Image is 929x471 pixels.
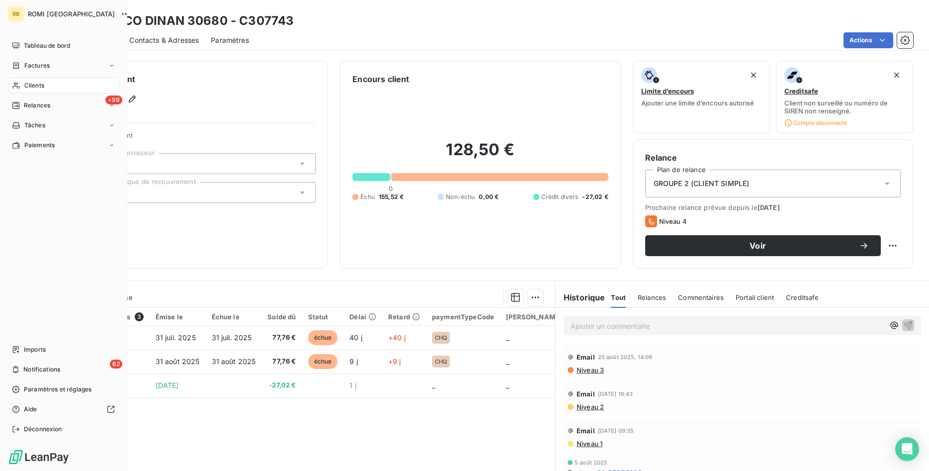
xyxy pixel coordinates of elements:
[352,73,409,85] h6: Encours client
[352,140,608,170] h2: 128,50 €
[360,192,375,201] span: Échu
[24,81,44,90] span: Clients
[506,357,509,366] span: _
[156,333,196,342] span: 31 juil. 2025
[388,333,406,342] span: +40 j
[435,335,447,341] span: CHQ
[895,437,919,461] div: Open Intercom Messenger
[24,141,55,150] span: Paiements
[24,385,91,394] span: Paramètres et réglages
[758,203,780,211] span: [DATE]
[506,313,562,321] div: [PERSON_NAME]
[784,119,846,127] span: Compte déconnecté
[446,192,475,201] span: Non-échu
[641,99,754,107] span: Ajouter une limite d’encours autorisé
[844,32,893,48] button: Actions
[105,95,122,104] span: +99
[638,293,666,301] span: Relances
[349,333,362,342] span: 40 j
[786,293,819,301] span: Creditsafe
[598,391,633,397] span: [DATE] 16:43
[379,192,404,201] span: 155,52 €
[8,6,24,22] div: RB
[349,357,357,366] span: 9 j
[576,403,604,411] span: Niveau 2
[156,357,200,366] span: 31 août 2025
[541,192,579,201] span: Crédit divers
[60,73,316,85] h6: Informations client
[582,192,608,201] span: -27,02 €
[633,61,770,133] button: Limite d’encoursAjouter une limite d’encours autorisé
[576,366,604,374] span: Niveau 3
[577,427,595,435] span: Email
[506,333,509,342] span: _
[577,390,595,398] span: Email
[776,61,913,133] button: CreditsafeClient non surveillé ou numéro de SIREN non renseigné.Compte déconnecté
[156,381,179,389] span: [DATE]
[308,313,338,321] div: Statut
[657,242,859,250] span: Voir
[435,359,447,365] span: CHQ
[598,354,653,360] span: 25 août 2025, 14:09
[556,291,605,303] h6: Historique
[654,179,750,188] span: GROUPE 2 (CLIENT SIMPLE)
[308,330,338,345] span: échue
[736,293,774,301] span: Portail client
[659,217,687,225] span: Niveau 4
[388,313,420,321] div: Retard
[575,460,608,466] span: 5 août 2025
[645,235,881,256] button: Voir
[576,440,602,448] span: Niveau 1
[8,401,119,417] a: Aide
[784,87,818,95] span: Creditsafe
[577,353,595,361] span: Email
[129,35,199,45] span: Contacts & Adresses
[267,380,296,390] span: -27,02 €
[611,293,626,301] span: Tout
[24,61,50,70] span: Factures
[8,449,70,465] img: Logo LeanPay
[212,333,252,342] span: 31 juil. 2025
[110,360,122,369] span: 62
[641,87,694,95] span: Limite d’encours
[349,313,376,321] div: Délai
[23,365,60,374] span: Notifications
[212,313,256,321] div: Échue le
[598,428,634,434] span: [DATE] 09:35
[24,405,37,414] span: Aide
[212,357,256,366] span: 31 août 2025
[388,357,401,366] span: +9 j
[506,381,509,389] span: _
[135,312,144,321] span: 3
[349,381,356,389] span: 1 j
[784,99,905,115] span: Client non surveillé ou numéro de SIREN non renseigné.
[479,192,499,201] span: 0,00 €
[28,10,115,18] span: ROMI [GEOGRAPHIC_DATA]
[308,354,338,369] span: échue
[24,41,70,50] span: Tableau de bord
[267,333,296,343] span: 77,76 €
[645,203,901,211] span: Prochaine relance prévue depuis le
[389,185,393,192] span: 0
[432,381,435,389] span: _
[24,121,45,130] span: Tâches
[87,12,294,30] h3: TOM&CO DINAN 30680 - C307743
[432,313,494,321] div: paymentTypeCode
[80,131,316,145] span: Propriétés Client
[24,425,62,434] span: Déconnexion
[267,357,296,367] span: 77,76 €
[645,152,901,164] h6: Relance
[678,293,724,301] span: Commentaires
[156,313,200,321] div: Émise le
[267,313,296,321] div: Solde dû
[211,35,249,45] span: Paramètres
[24,101,50,110] span: Relances
[24,345,46,354] span: Imports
